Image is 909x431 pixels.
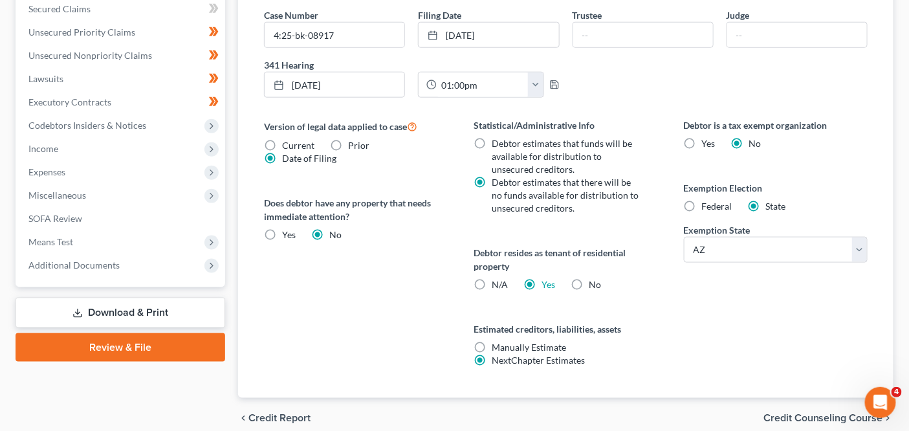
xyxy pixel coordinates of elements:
input: -- [573,23,713,47]
span: Debtor estimates that there will be no funds available for distribution to unsecured creditors. [492,177,639,214]
iframe: Intercom live chat [865,387,896,418]
span: Income [28,143,58,154]
label: Does debtor have any property that needs immediate attention? [264,196,448,223]
span: Means Test [28,236,73,247]
span: Prior [348,140,369,151]
span: No [749,138,761,149]
span: Credit Counseling Course [763,414,883,424]
span: Yes [702,138,716,149]
span: No [329,229,342,240]
span: Lawsuits [28,73,63,84]
button: Credit Counseling Course chevron_right [763,414,893,424]
span: Debtor estimates that funds will be available for distribution to unsecured creditors. [492,138,632,175]
label: Exemption State [684,223,750,237]
a: Executory Contracts [18,91,225,114]
a: Download & Print [16,298,225,328]
span: Date of Filing [282,153,336,164]
label: Version of legal data applied to case [264,118,448,134]
label: Debtor resides as tenant of residential property [474,246,657,273]
span: Secured Claims [28,3,91,14]
label: Trustee [573,8,602,22]
span: Expenses [28,166,65,177]
a: [DATE] [265,72,404,97]
label: Debtor is a tax exempt organization [684,118,868,132]
label: Filing Date [418,8,461,22]
span: SOFA Review [28,213,82,224]
span: Executory Contracts [28,96,111,107]
i: chevron_right [883,414,893,424]
a: Lawsuits [18,67,225,91]
label: Exemption Election [684,181,868,195]
label: Estimated creditors, liabilities, assets [474,322,657,336]
span: Miscellaneous [28,190,86,201]
a: Unsecured Nonpriority Claims [18,44,225,67]
span: No [589,279,601,290]
a: Unsecured Priority Claims [18,21,225,44]
input: Enter case number... [265,23,404,47]
span: State [766,201,786,212]
span: Manually Estimate [492,342,566,353]
label: Statistical/Administrative Info [474,118,657,132]
span: N/A [492,279,508,290]
a: [DATE] [419,23,558,47]
span: NextChapter Estimates [492,355,585,366]
input: -- [727,23,867,47]
label: 341 Hearing [257,58,565,72]
label: Judge [727,8,750,22]
span: Unsecured Priority Claims [28,27,135,38]
span: 4 [892,387,902,397]
span: Additional Documents [28,260,120,271]
span: Credit Report [248,414,311,424]
button: chevron_left Credit Report [238,414,311,424]
span: Yes [282,229,296,240]
span: Unsecured Nonpriority Claims [28,50,152,61]
a: Review & File [16,333,225,362]
a: Yes [542,279,555,290]
span: Federal [702,201,732,212]
a: SOFA Review [18,207,225,230]
label: Case Number [264,8,318,22]
i: chevron_left [238,414,248,424]
span: Current [282,140,314,151]
input: -- : -- [437,72,529,97]
span: Codebtors Insiders & Notices [28,120,146,131]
